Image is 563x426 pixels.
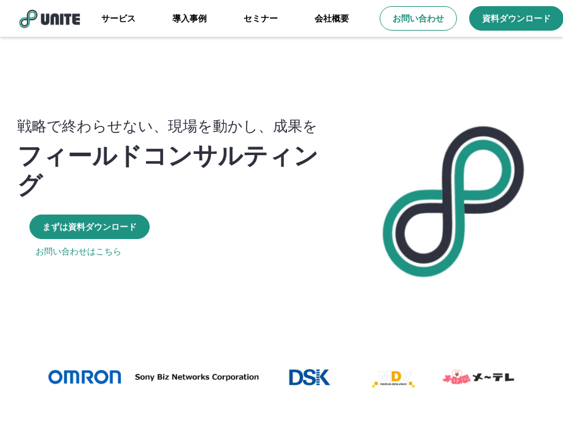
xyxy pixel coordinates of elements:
[36,245,121,257] a: お問い合わせはこちら
[29,215,150,239] a: まずは資料ダウンロード
[393,12,444,25] p: お問い合わせ
[17,113,321,163] p: 戦略で終わらせない、現場を動かし、成果を出す。
[380,6,457,31] a: お問い合わせ
[42,221,137,233] p: まずは資料ダウンロード
[17,139,321,198] p: フィールドコンサルティング
[482,12,551,25] p: 資料ダウンロード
